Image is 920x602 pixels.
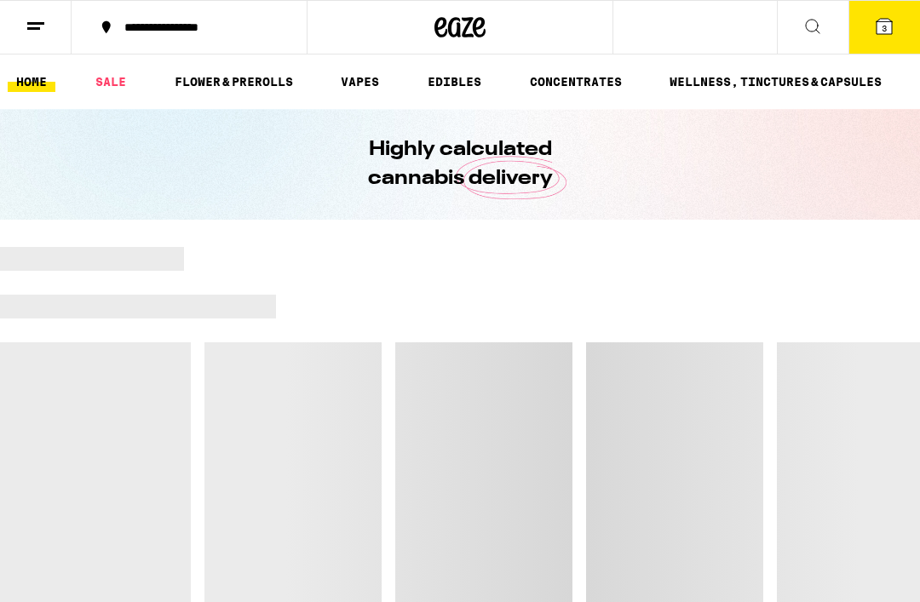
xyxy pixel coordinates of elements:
[8,72,55,92] a: HOME
[882,23,887,33] span: 3
[319,135,601,193] h1: Highly calculated cannabis delivery
[661,72,890,92] a: WELLNESS, TINCTURES & CAPSULES
[87,72,135,92] a: SALE
[166,72,302,92] a: FLOWER & PREROLLS
[419,72,490,92] a: EDIBLES
[848,1,920,54] button: 3
[521,72,630,92] a: CONCENTRATES
[332,72,388,92] a: VAPES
